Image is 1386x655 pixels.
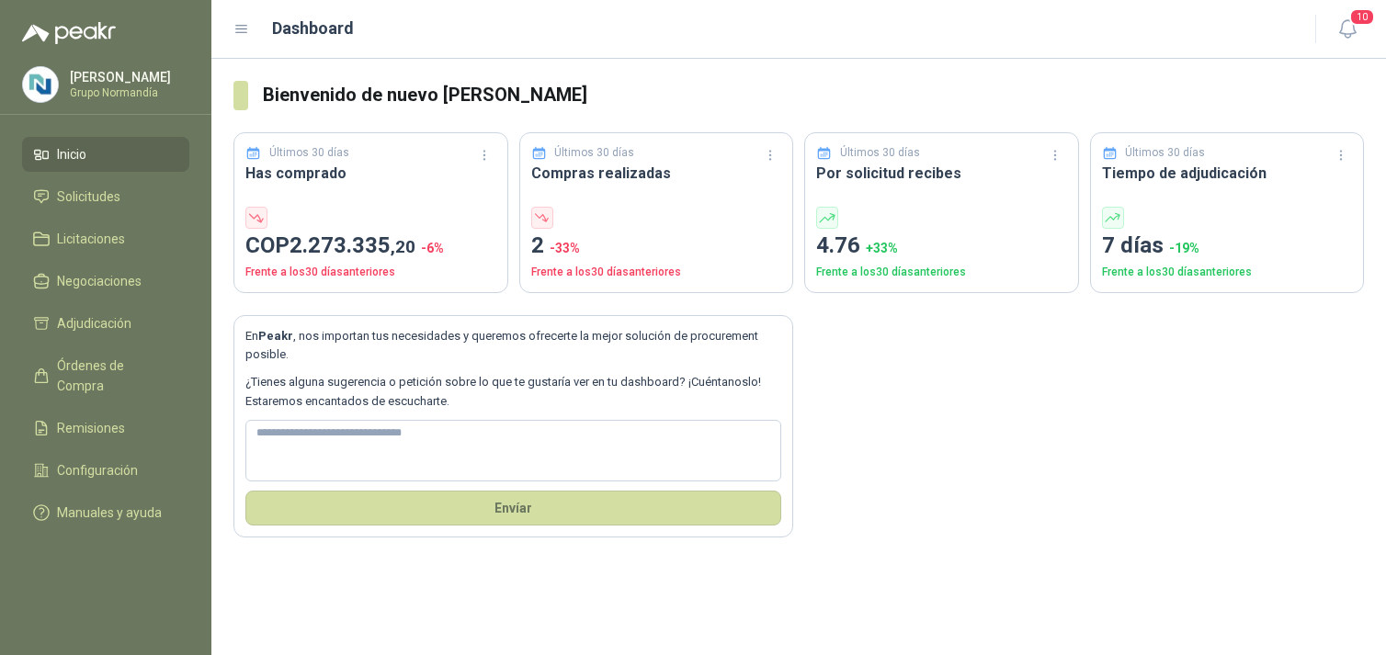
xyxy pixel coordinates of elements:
p: Frente a los 30 días anteriores [816,264,1067,281]
span: -6 % [421,241,444,255]
span: Solicitudes [57,186,120,207]
p: Frente a los 30 días anteriores [1102,264,1353,281]
img: Company Logo [23,67,58,102]
span: 2.273.335 [290,232,415,258]
a: Manuales y ayuda [22,495,189,530]
h3: Has comprado [245,162,496,185]
h3: Por solicitud recibes [816,162,1067,185]
span: Licitaciones [57,229,125,249]
a: Adjudicación [22,306,189,341]
a: Órdenes de Compra [22,348,189,403]
p: Últimos 30 días [554,144,634,162]
p: 7 días [1102,229,1353,264]
span: -19 % [1169,241,1199,255]
span: Manuales y ayuda [57,503,162,523]
a: Solicitudes [22,179,189,214]
span: Configuración [57,460,138,480]
p: Últimos 30 días [269,144,349,162]
p: Frente a los 30 días anteriores [531,264,782,281]
p: COP [245,229,496,264]
p: 2 [531,229,782,264]
b: Peakr [258,329,293,343]
p: Últimos 30 días [1125,144,1205,162]
p: ¿Tienes alguna sugerencia o petición sobre lo que te gustaría ver en tu dashboard? ¡Cuéntanoslo! ... [245,373,781,411]
span: 10 [1349,8,1375,26]
h3: Compras realizadas [531,162,782,185]
p: [PERSON_NAME] [70,71,185,84]
p: En , nos importan tus necesidades y queremos ofrecerte la mejor solución de procurement posible. [245,327,781,365]
p: Grupo Normandía [70,87,185,98]
button: Envíar [245,491,781,525]
a: Inicio [22,137,189,172]
h3: Bienvenido de nuevo [PERSON_NAME] [263,81,1364,109]
p: Últimos 30 días [840,144,920,162]
button: 10 [1331,13,1364,46]
a: Configuración [22,453,189,488]
p: Frente a los 30 días anteriores [245,264,496,281]
span: Órdenes de Compra [57,356,172,396]
span: Negociaciones [57,271,142,291]
span: + 33 % [866,241,898,255]
img: Logo peakr [22,22,116,44]
span: Adjudicación [57,313,131,333]
a: Remisiones [22,411,189,446]
span: -33 % [550,241,580,255]
p: 4.76 [816,229,1067,264]
h1: Dashboard [272,16,354,41]
span: ,20 [391,236,415,257]
span: Inicio [57,144,86,164]
a: Licitaciones [22,221,189,256]
span: Remisiones [57,418,125,438]
h3: Tiempo de adjudicación [1102,162,1353,185]
a: Negociaciones [22,264,189,299]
